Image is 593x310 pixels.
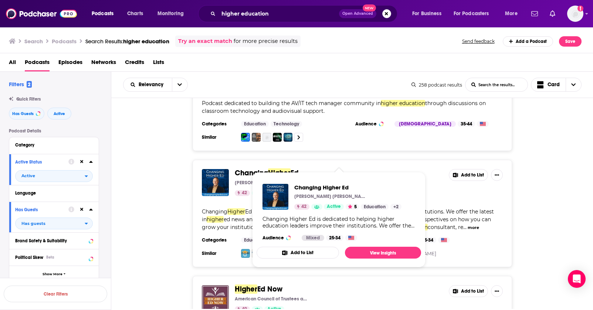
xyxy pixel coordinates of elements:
[262,133,271,142] img: SaaS Scaled - Interviews about SaaS Startups, Analytics, & Operations
[224,216,330,223] span: ed news and insights from top experts in
[125,56,144,71] a: Credits
[346,204,359,210] button: 5
[227,208,245,215] span: Higher
[205,5,404,22] div: Search podcasts, credits, & more...
[52,38,77,45] h3: Podcasts
[235,284,257,294] span: Higher
[355,121,389,127] h3: Audience
[15,207,64,212] div: Has Guests
[234,37,298,46] span: for more precise results
[87,8,123,20] button: open menu
[58,56,82,71] a: Episodes
[257,247,339,259] button: Add to List
[91,56,116,71] a: Networks
[411,82,462,88] div: 258 podcast results
[324,204,344,210] a: Active
[21,222,45,226] span: Has guests
[123,38,169,45] span: higher education
[577,6,583,11] svg: Add a profile image
[157,9,184,19] span: Monitoring
[15,255,43,260] span: Political Skew
[449,8,500,20] button: open menu
[463,224,467,230] span: ...
[242,189,247,197] span: 42
[235,190,250,196] a: 42
[531,78,582,92] h2: Choose View
[505,9,518,19] span: More
[122,8,148,20] a: Charts
[235,168,268,178] span: Changing
[407,8,451,20] button: open menu
[302,235,324,241] div: Mixed
[16,97,41,102] span: Quick Filters
[412,9,441,19] span: For Business
[15,157,68,166] button: Active Status
[458,121,475,127] div: 35-44
[241,133,250,142] img: Games At Work dot Biz
[6,7,77,21] img: Podchaser - Follow, Share and Rate Podcasts
[85,38,169,45] a: Search Results:higher education
[284,133,292,142] img: brAVe [space]
[207,216,224,223] span: higher
[123,78,188,92] h2: Choose List sort
[327,203,341,210] span: Active
[54,112,65,116] span: Active
[43,272,62,276] span: Show More
[9,128,99,134] p: Podcast Details
[245,208,312,215] span: Ed is dedicated to helping
[46,255,54,260] div: Beta
[202,169,229,196] img: Changing Higher Ed
[567,6,583,22] img: User Profile
[252,249,261,258] a: The Higher Ed Geek Podcast
[547,7,558,20] a: Show notifications dropdown
[381,100,425,107] span: higher education
[294,204,309,210] a: 42
[294,193,368,199] p: [PERSON_NAME] [PERSON_NAME]
[92,9,113,19] span: Podcasts
[454,9,489,19] span: For Podcasters
[235,285,282,293] a: HigherEd Now
[345,247,421,259] a: View Insights
[252,133,261,142] img: Pure Digital Passion with Moses Kemibaro
[153,56,164,71] a: Lists
[21,174,35,178] span: Active
[9,266,99,282] button: Show More
[257,284,282,294] span: Ed Now
[15,188,93,198] button: Language
[15,236,93,245] button: Brand Safety & Suitability
[202,100,381,107] span: Podcast dedicated to building the AV/IT tech manager community in
[491,169,503,181] button: Show More Button
[419,237,436,243] div: 25-34
[241,249,250,258] img: Future U Podcast - The Pulse of Higher Ed
[262,235,296,241] h3: Audience
[548,82,560,87] span: Card
[202,237,235,243] h3: Categories
[178,37,232,46] a: Try an exact match
[294,184,401,191] a: Changing Higher Ed
[12,112,34,116] span: Has Guests
[339,9,376,18] button: Open AdvancedNew
[202,250,235,256] h3: Similar
[15,140,93,149] button: Category
[152,8,193,20] button: open menu
[15,238,87,243] div: Brand Safety & Suitability
[15,142,88,148] div: Category
[273,133,282,142] img: Adopting Zero Trust
[528,7,541,20] a: Show notifications dropdown
[15,159,64,165] div: Active Status
[25,56,50,71] span: Podcasts
[468,225,479,231] button: more
[567,6,583,22] button: Show profile menu
[4,286,107,302] button: Clear Filters
[500,8,527,20] button: open menu
[24,38,43,45] h3: Search
[262,184,288,210] img: Changing Higher Ed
